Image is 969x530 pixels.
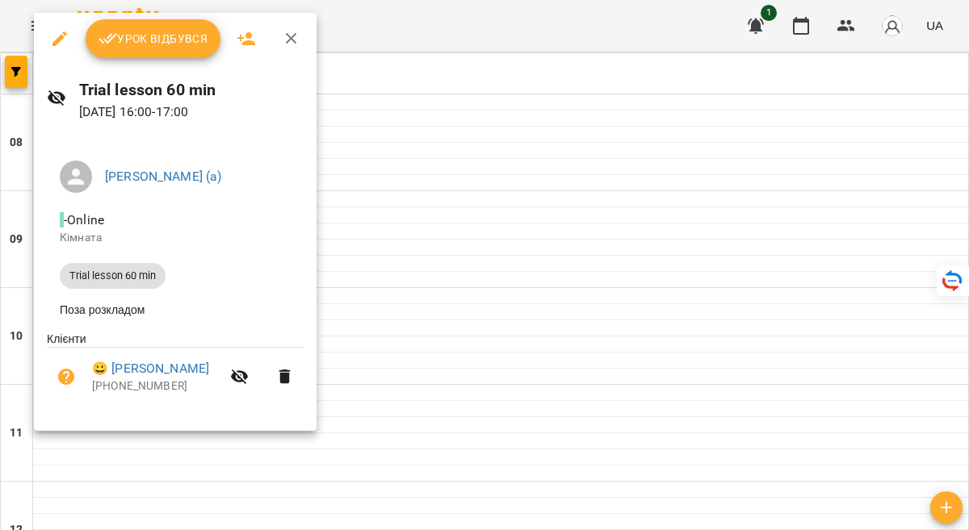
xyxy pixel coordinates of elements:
[47,357,86,396] button: Візит ще не сплачено. Додати оплату?
[60,212,107,227] span: - Online
[47,331,304,411] ul: Клієнти
[92,359,209,378] a: 😀 [PERSON_NAME]
[60,269,166,283] span: Trial lesson 60 min
[60,230,291,246] p: Кімната
[105,169,222,184] a: [PERSON_NAME] (а)
[79,102,304,122] p: [DATE] 16:00 - 17:00
[92,378,220,394] p: [PHONE_NUMBER]
[79,77,304,102] h6: Trial lesson 60 min
[47,295,304,324] li: Поза розкладом
[86,19,221,58] button: Урок відбувся
[99,29,208,48] span: Урок відбувся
